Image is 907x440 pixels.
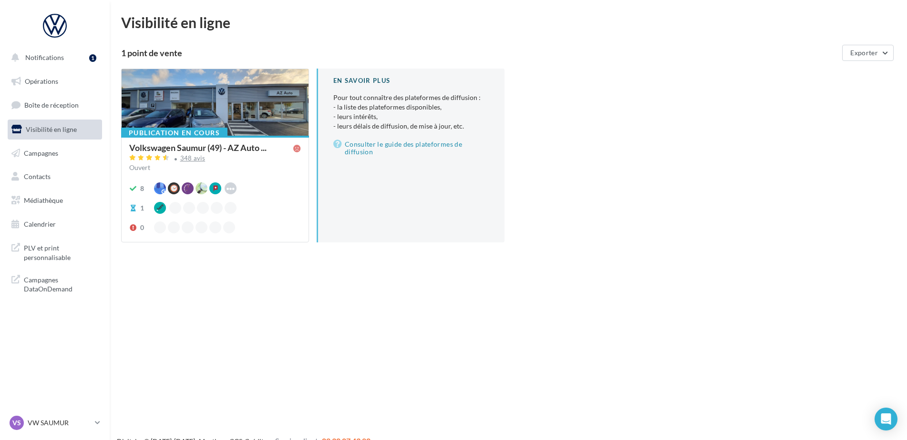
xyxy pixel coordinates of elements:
span: Médiathèque [24,196,63,204]
div: 1 [89,54,96,62]
a: PLV et print personnalisable [6,238,104,266]
a: Campagnes DataOnDemand [6,270,104,298]
div: 1 [140,203,144,213]
div: En savoir plus [333,76,489,85]
a: VS VW SAUMUR [8,414,102,432]
span: Contacts [24,172,51,180]
div: 8 [140,184,144,193]
span: Visibilité en ligne [26,125,77,133]
span: Boîte de réception [24,101,79,109]
div: Visibilité en ligne [121,15,896,30]
span: Campagnes DataOnDemand [24,273,98,294]
span: Opérations [25,77,58,85]
li: - leurs intérêts, [333,112,489,121]
span: Calendrier [24,220,56,228]
p: VW SAUMUR [28,418,91,428]
a: Consulter le guide des plateformes de diffusion [333,139,489,158]
span: Campagnes [24,149,58,157]
a: Calendrier [6,214,104,234]
div: Open Intercom Messenger [875,408,897,430]
span: PLV et print personnalisable [24,241,98,262]
a: Visibilité en ligne [6,120,104,140]
span: VS [12,418,21,428]
div: Publication en cours [121,128,227,138]
div: 1 point de vente [121,49,838,57]
a: Opérations [6,71,104,91]
a: Contacts [6,167,104,187]
p: Pour tout connaître des plateformes de diffusion : [333,93,489,131]
a: 348 avis [129,153,301,165]
button: Notifications 1 [6,48,100,68]
div: 348 avis [180,155,206,161]
a: Campagnes [6,143,104,163]
span: Volkswagen Saumur (49) - AZ Auto ... [129,143,267,152]
span: Notifications [25,53,64,61]
li: - la liste des plateformes disponibles, [333,102,489,112]
a: Médiathèque [6,190,104,210]
button: Exporter [842,45,894,61]
span: Exporter [850,49,878,57]
div: 0 [140,223,144,232]
span: Ouvert [129,163,150,171]
a: Boîte de réception [6,95,104,115]
li: - leurs délais de diffusion, de mise à jour, etc. [333,121,489,131]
